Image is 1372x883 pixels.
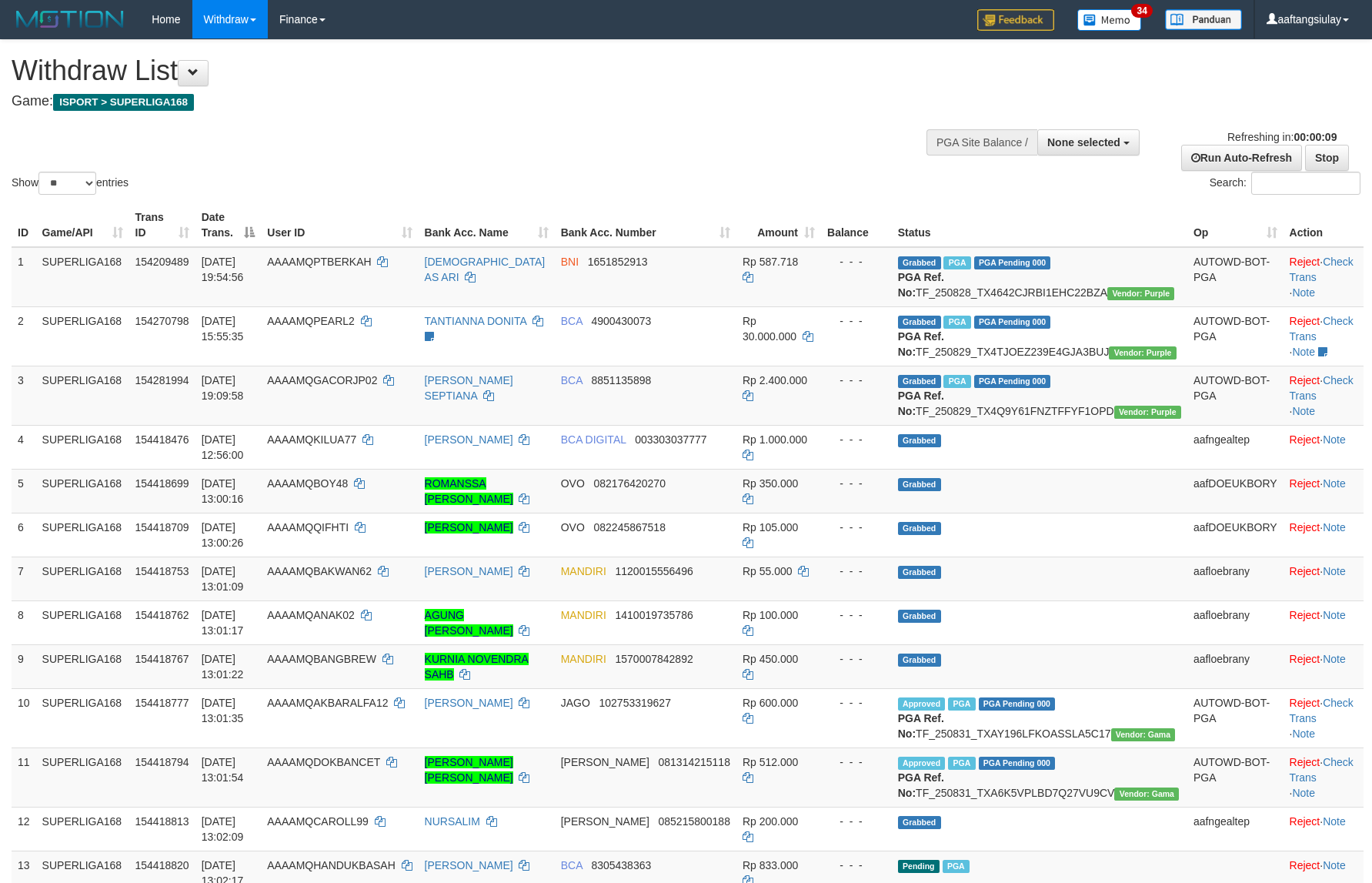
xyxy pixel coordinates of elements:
[425,521,513,533] a: [PERSON_NAME]
[1284,425,1364,469] td: ·
[1187,557,1284,600] td: aafloebrany
[1107,287,1174,300] span: Vendor URL: https://trx4.1velocity.biz
[827,814,886,829] div: - - -
[555,203,736,247] th: Bank Acc. Number: activate to sort column ascending
[267,374,377,386] span: AAAAMQGACORJP02
[135,697,189,709] span: 154418777
[135,256,189,268] span: 154209489
[36,557,129,600] td: SUPERLIGA168
[135,859,189,871] span: 154418820
[1290,374,1320,386] a: Reject
[38,172,96,195] select: Showentries
[827,432,886,447] div: - - -
[425,433,513,446] a: [PERSON_NAME]
[977,9,1054,31] img: Feedback.jpg
[202,315,244,343] span: [DATE] 15:55:35
[1187,688,1284,748] td: AUTOWD-BOT-PGA
[892,366,1187,425] td: TF_250829_TX4Q9Y61FNZTFFYF1OPD
[898,316,941,329] span: Grabbed
[561,565,606,577] span: MANDIRI
[425,315,527,327] a: TANTIANNA DONITA
[1251,172,1360,195] input: Search:
[202,256,244,283] span: [DATE] 19:54:56
[979,757,1056,770] span: PGA Pending
[135,374,189,386] span: 154281994
[1187,366,1284,425] td: AUTOWD-BOT-PGA
[615,609,693,621] span: Copy 1410019735786 to clipboard
[267,433,356,446] span: AAAAMQKILUA77
[267,477,348,490] span: AAAAMQBOY48
[1323,521,1346,533] a: Note
[943,316,970,329] span: Marked by aafmaleo
[267,697,388,709] span: AAAAMQAKBARALFA12
[635,433,706,446] span: Copy 003303037777 to clipboard
[267,609,355,621] span: AAAAMQANAK02
[425,815,480,828] a: NURSALIM
[1290,433,1320,446] a: Reject
[1284,600,1364,644] td: ·
[425,565,513,577] a: [PERSON_NAME]
[135,609,189,621] span: 154418762
[1227,131,1337,143] span: Refreshing in:
[591,374,651,386] span: Copy 8851135898 to clipboard
[898,478,941,491] span: Grabbed
[419,203,555,247] th: Bank Acc. Name: activate to sort column ascending
[1290,315,1354,343] a: Check Trans
[1284,306,1364,366] td: · ·
[1187,600,1284,644] td: aafloebrany
[1187,513,1284,557] td: aafDOEUKBORY
[743,374,807,386] span: Rp 2.400.000
[898,610,941,623] span: Grabbed
[425,374,513,402] a: [PERSON_NAME] SEPTIANA
[12,247,36,307] td: 1
[898,271,944,299] b: PGA Ref. No:
[599,697,670,709] span: Copy 102753319627 to clipboard
[36,366,129,425] td: SUPERLIGA168
[1187,306,1284,366] td: AUTOWD-BOT-PGA
[267,256,371,268] span: AAAAMQPTBERKAH
[561,433,626,446] span: BCA DIGITAL
[821,203,892,247] th: Balance
[202,609,244,637] span: [DATE] 13:01:17
[561,653,606,665] span: MANDIRI
[736,203,821,247] th: Amount: activate to sort column ascending
[202,374,244,402] span: [DATE] 19:09:58
[1305,145,1349,171] a: Stop
[898,697,946,711] span: Approved
[1284,203,1364,247] th: Action
[202,815,244,843] span: [DATE] 13:02:09
[1290,815,1320,828] a: Reject
[659,815,730,828] span: Copy 085215800188 to clipboard
[1284,247,1364,307] td: · ·
[12,306,36,366] td: 2
[53,94,194,111] span: ISPORT > SUPERLIGA168
[1292,787,1315,799] a: Note
[593,521,665,533] span: Copy 082245867518 to clipboard
[267,653,376,665] span: AAAAMQBANGBREW
[1290,609,1320,621] a: Reject
[1323,653,1346,665] a: Note
[743,756,798,768] span: Rp 512.000
[892,748,1187,807] td: TF_250831_TXA6K5VPLBD7Q27VU9CV
[898,860,940,873] span: Pending
[36,600,129,644] td: SUPERLIGA168
[135,815,189,828] span: 154418813
[1284,469,1364,513] td: ·
[135,653,189,665] span: 154418767
[1290,859,1320,871] a: Reject
[36,203,129,247] th: Game/API: activate to sort column ascending
[1290,256,1320,268] a: Reject
[1047,136,1120,149] span: None selected
[898,375,941,388] span: Grabbed
[561,256,579,268] span: BNI
[561,477,585,490] span: OVO
[1284,807,1364,851] td: ·
[1165,9,1242,30] img: panduan.png
[36,425,129,469] td: SUPERLIGA168
[743,815,798,828] span: Rp 200.000
[135,521,189,533] span: 154418709
[974,316,1051,329] span: PGA Pending
[1290,756,1320,768] a: Reject
[267,859,395,871] span: AAAAMQHANDUKBASAH
[948,757,975,770] span: Marked by aafounsreynich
